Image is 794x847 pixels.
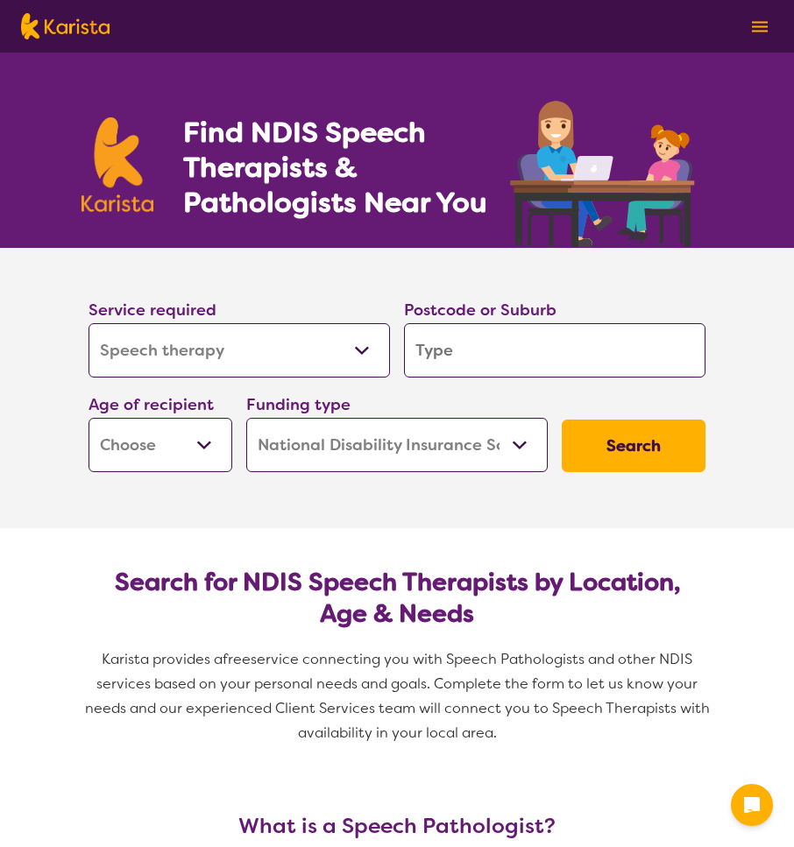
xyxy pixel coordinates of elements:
[103,567,691,630] h2: Search for NDIS Speech Therapists by Location, Age & Needs
[496,95,712,248] img: speech-therapy
[752,21,768,32] img: menu
[562,420,705,472] button: Search
[404,300,557,321] label: Postcode or Suburb
[82,117,153,212] img: Karista logo
[85,650,713,742] span: service connecting you with Speech Pathologists and other NDIS services based on your personal ne...
[246,394,351,415] label: Funding type
[404,323,705,378] input: Type
[89,394,214,415] label: Age of recipient
[82,814,712,838] h3: What is a Speech Pathologist?
[223,650,251,668] span: free
[183,115,507,220] h1: Find NDIS Speech Therapists & Pathologists Near You
[89,300,216,321] label: Service required
[21,13,110,39] img: Karista logo
[102,650,223,668] span: Karista provides a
